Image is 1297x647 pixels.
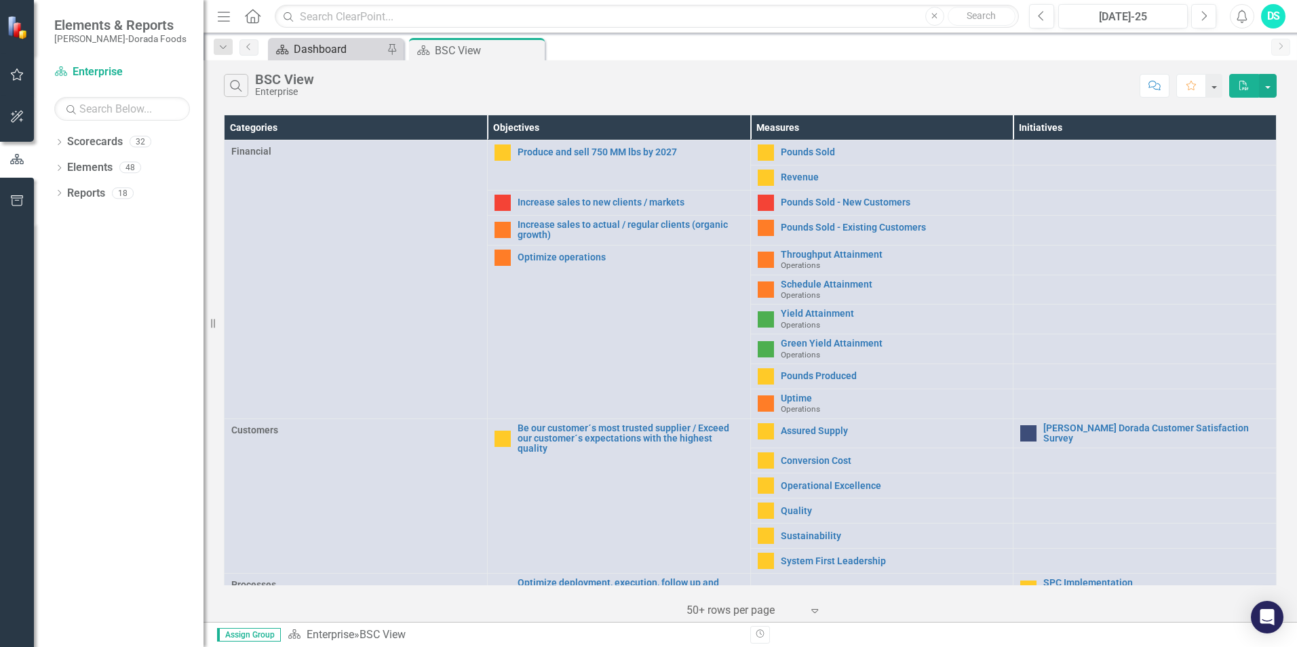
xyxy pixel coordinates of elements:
[288,627,740,643] div: »
[275,5,1019,28] input: Search ClearPoint...
[7,16,31,39] img: ClearPoint Strategy
[67,134,123,150] a: Scorecards
[67,186,105,201] a: Reports
[495,431,511,447] img: Caution
[781,250,1007,260] a: Throughput Attainment
[54,64,190,80] a: Enterprise
[781,290,820,300] span: Operations
[271,41,383,58] a: Dashboard
[231,144,480,158] span: Financial
[758,452,774,469] img: Caution
[1261,4,1285,28] button: DS
[67,160,113,176] a: Elements
[495,144,511,161] img: Caution
[217,628,281,642] span: Assign Group
[781,320,820,330] span: Operations
[231,423,480,437] span: Customers
[758,553,774,569] img: Caution
[255,72,314,87] div: BSC View
[781,481,1007,491] a: Operational Excellence
[518,197,743,208] a: Increase sales to new clients / markets
[758,423,774,439] img: Caution
[1251,601,1283,633] div: Open Intercom Messenger
[781,147,1007,157] a: Pounds Sold
[758,195,774,211] img: Below Plan
[781,426,1007,436] a: Assured Supply
[781,371,1007,381] a: Pounds Produced
[112,187,134,199] div: 18
[518,423,743,454] a: Be our customer´s most trusted supplier / Exceed our customer´s expectations with the highest qua...
[758,503,774,519] img: Caution
[781,172,1007,182] a: Revenue
[495,195,511,211] img: Below Plan
[781,309,1007,319] a: Yield Attainment
[518,252,743,262] a: Optimize operations
[54,17,187,33] span: Elements & Reports
[781,279,1007,290] a: Schedule Attainment
[758,341,774,357] img: Above Target
[294,41,383,58] div: Dashboard
[967,10,996,21] span: Search
[1020,425,1037,442] img: No Information
[307,628,354,641] a: Enterprise
[948,7,1015,26] button: Search
[758,311,774,328] img: Above Target
[758,395,774,412] img: Warning
[781,531,1007,541] a: Sustainability
[54,33,187,44] small: [PERSON_NAME]-Dorada Foods
[758,144,774,161] img: Caution
[758,528,774,544] img: Caution
[518,220,743,241] a: Increase sales to actual / regular clients (organic growth)
[781,260,820,270] span: Operations
[781,393,1007,404] a: Uptime
[781,222,1007,233] a: Pounds Sold - Existing Customers
[758,220,774,236] img: Warning
[1063,9,1183,25] div: [DATE]-25
[781,404,820,414] span: Operations
[119,162,141,174] div: 48
[231,578,480,591] span: Processes
[781,338,1007,349] a: Green Yield Attainment
[781,556,1007,566] a: System First Leadership
[758,281,774,298] img: Warning
[758,477,774,494] img: Caution
[1043,578,1269,588] a: SPC Implementation
[781,506,1007,516] a: Quality
[758,252,774,268] img: Warning
[518,578,743,609] a: Optimize deployment, execution, follow up and continuous improvement across all areas and functions
[781,456,1007,466] a: Conversion Cost
[1058,4,1188,28] button: [DATE]-25
[130,136,151,148] div: 32
[435,42,541,59] div: BSC View
[1020,581,1037,597] img: Caution
[495,250,511,266] img: Warning
[1043,423,1269,444] a: [PERSON_NAME] Dorada Customer Satisfaction Survey
[54,97,190,121] input: Search Below...
[758,368,774,385] img: Caution
[781,350,820,359] span: Operations
[518,147,743,157] a: Produce and sell 750 MM lbs by 2027
[495,222,511,238] img: Warning
[781,197,1007,208] a: Pounds Sold - New Customers
[255,87,314,97] div: Enterprise
[758,170,774,186] img: Caution
[360,628,406,641] div: BSC View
